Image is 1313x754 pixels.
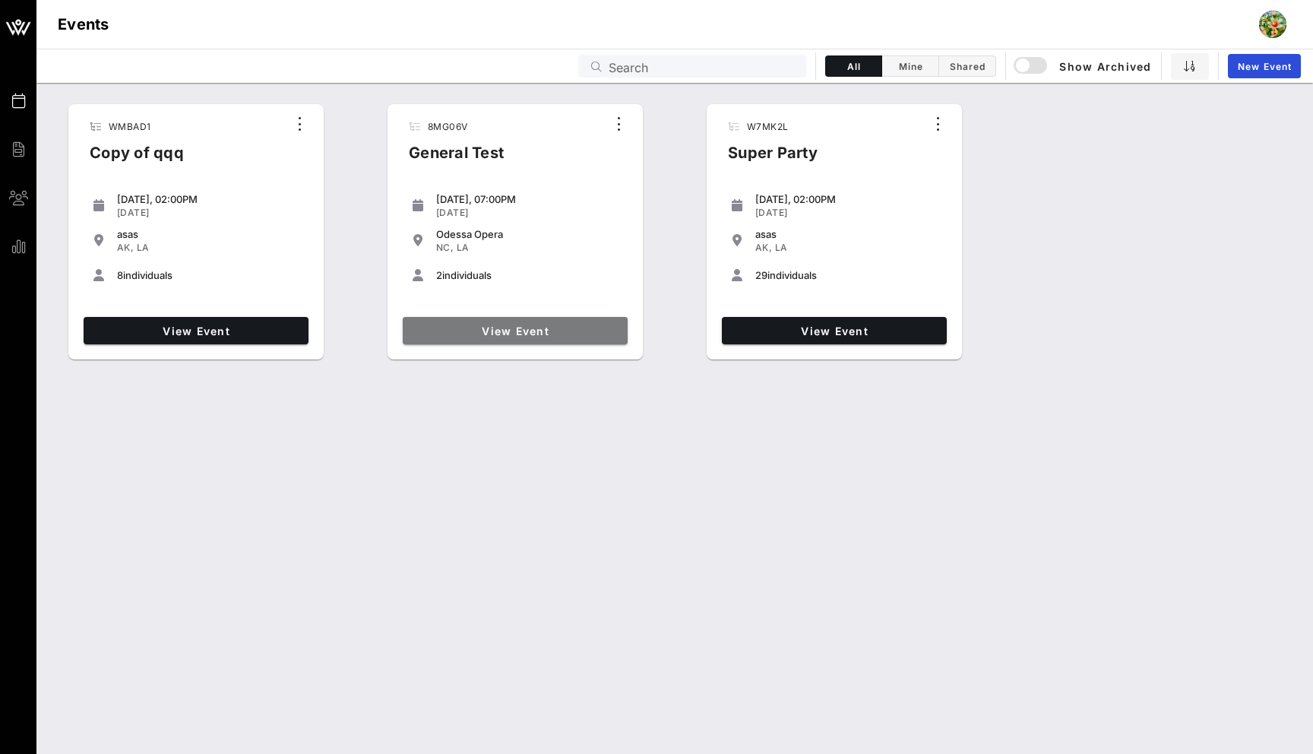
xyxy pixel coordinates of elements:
span: LA [457,242,470,253]
a: View Event [84,317,308,344]
div: [DATE], 07:00PM [436,193,622,205]
div: [DATE], 02:00PM [755,193,941,205]
div: asas [117,228,302,240]
h1: Events [58,12,109,36]
span: Show Archived [1016,57,1151,75]
button: Show Archived [1015,52,1152,80]
button: Mine [882,55,939,77]
div: General Test [397,141,516,177]
div: [DATE], 02:00PM [117,193,302,205]
span: 29 [755,269,767,281]
button: Shared [939,55,996,77]
span: View Event [409,325,622,337]
span: LA [137,242,150,253]
span: LA [775,242,788,253]
span: 2 [436,269,442,281]
span: AK, [755,242,772,253]
span: 8 [117,269,123,281]
a: New Event [1228,54,1301,78]
button: All [825,55,882,77]
span: View Event [728,325,941,337]
div: individuals [117,269,302,281]
div: Copy of qqq [78,141,196,177]
div: individuals [436,269,622,281]
span: WMBAD1 [109,121,150,132]
span: AK, [117,242,134,253]
span: NC, [436,242,454,253]
span: 8MG06V [428,121,467,132]
div: [DATE] [436,207,622,219]
span: Mine [891,61,929,72]
span: All [835,61,872,72]
div: [DATE] [117,207,302,219]
span: Shared [948,61,986,72]
a: View Event [722,317,947,344]
div: Odessa Opera [436,228,622,240]
span: View Event [90,325,302,337]
span: New Event [1237,61,1292,72]
div: asas [755,228,941,240]
div: [DATE] [755,207,941,219]
div: Super Party [716,141,830,177]
div: individuals [755,269,941,281]
a: View Event [403,317,628,344]
span: W7MK2L [747,121,788,132]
